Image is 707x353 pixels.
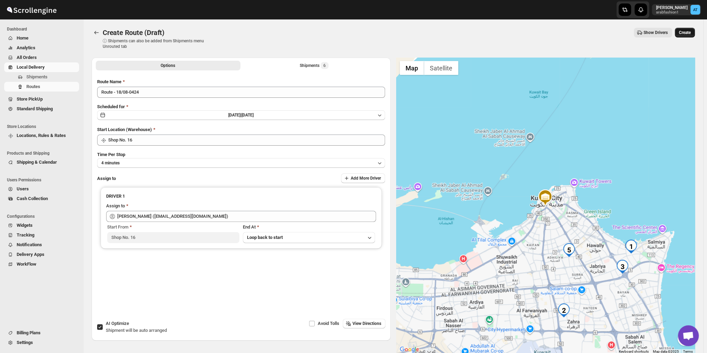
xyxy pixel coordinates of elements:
span: View Directions [352,321,381,326]
button: Home [4,33,79,43]
span: AI Optimize [106,321,129,326]
span: [DATE] | [228,113,241,118]
span: Widgets [17,223,33,228]
span: Route Name [97,79,121,84]
span: Start Location (Warehouse) [97,127,152,132]
a: Open chat [678,325,699,346]
div: Shipments [300,62,329,69]
div: End At [243,224,375,231]
button: Notifications [4,240,79,250]
button: Selected Shipments [242,61,386,70]
button: WorkFlow [4,259,79,269]
span: Settings [17,340,33,345]
span: Shipment will be auto arranged [106,328,167,333]
div: 5 [562,243,576,257]
span: Billing Plans [17,330,41,335]
div: 2 [557,303,571,317]
div: 3 [615,260,629,274]
button: Routes [92,28,101,37]
button: All Orders [4,53,79,62]
span: Tracking [17,232,34,238]
span: Create [679,30,691,35]
span: WorkFlow [17,261,36,267]
span: [DATE] [241,113,254,118]
p: arabfashion1 [656,10,688,15]
span: All Orders [17,55,37,60]
text: AT [693,8,698,12]
span: Standard Shipping [17,106,53,111]
button: Cash Collection [4,194,79,204]
span: Shipping & Calendar [17,160,57,165]
button: Widgets [4,221,79,230]
button: All Route Options [96,61,240,70]
img: ScrollEngine [6,1,58,18]
button: Shipping & Calendar [4,157,79,167]
span: Notifications [17,242,42,247]
span: Time Per Stop [97,152,125,157]
span: Configurations [7,214,80,219]
span: Options [161,63,175,68]
span: Create Route (Draft) [103,28,164,37]
button: Tracking [4,230,79,240]
span: Analytics [17,45,35,50]
button: Show street map [400,61,424,75]
button: Analytics [4,43,79,53]
span: Users [17,186,29,191]
input: Search assignee [117,211,376,222]
span: Assign to [97,176,116,181]
span: Users Permissions [7,177,80,183]
button: Users [4,184,79,194]
button: Show satellite imagery [424,61,458,75]
span: Avoid Tolls [318,321,339,326]
p: ⓘ Shipments can also be added from Shipments menu Unrouted tab [103,38,212,49]
button: View Directions [343,319,385,328]
button: Show Drivers [634,28,672,37]
span: Home [17,35,28,41]
span: Loop back to start [247,235,283,240]
span: Start From [107,224,128,230]
button: Billing Plans [4,328,79,338]
button: Delivery Apps [4,250,79,259]
span: Locations, Rules & Rates [17,133,66,138]
button: Add More Driver [341,173,385,183]
span: Add More Driver [351,175,381,181]
span: Delivery Apps [17,252,44,257]
button: Loop back to start [243,232,375,243]
div: All Route Options [92,73,391,303]
span: Show Drivers [644,30,668,35]
p: [PERSON_NAME] [656,5,688,10]
span: 6 [323,63,326,68]
button: 4 minutes [97,158,385,168]
span: Store PickUp [17,96,43,102]
span: Shipments [26,74,48,79]
span: 4 minutes [101,160,120,166]
span: Products and Shipping [7,150,80,156]
span: Cash Collection [17,196,48,201]
button: Locations, Rules & Rates [4,131,79,140]
button: Create [675,28,695,37]
input: Eg: Bengaluru Route [97,87,385,98]
div: 1 [624,240,638,253]
span: Routes [26,84,40,89]
span: Store Locations [7,124,80,129]
button: Routes [4,82,79,92]
div: Assign to [106,203,125,209]
span: Scheduled for [97,104,125,109]
button: [DATE]|[DATE] [97,110,385,120]
span: Dashboard [7,26,80,32]
button: Map camera controls [678,332,691,346]
input: Search location [108,135,385,146]
h3: DRIVER 1 [106,193,376,200]
span: Local Delivery [17,64,45,70]
button: Shipments [4,72,79,82]
button: Settings [4,338,79,347]
button: User menu [652,4,701,15]
span: Aziz Taher [690,5,700,15]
